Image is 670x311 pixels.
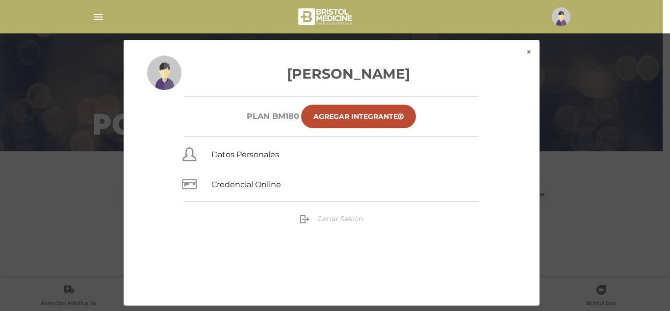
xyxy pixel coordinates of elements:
[211,150,279,159] a: Datos Personales
[147,63,516,84] h3: [PERSON_NAME]
[92,11,104,23] img: Cober_menu-lines-white.svg
[317,214,363,223] span: Cerrar Sesión
[300,214,309,224] img: sign-out.png
[552,7,570,26] img: profile-placeholder.svg
[147,56,181,90] img: profile-placeholder.svg
[247,112,299,121] h6: Plan BM180
[297,5,355,28] img: bristol-medicine-blanco.png
[211,180,281,189] a: Credencial Online
[301,105,416,128] a: Agregar Integrante
[518,40,540,64] button: ×
[300,214,363,223] a: Cerrar Sesión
